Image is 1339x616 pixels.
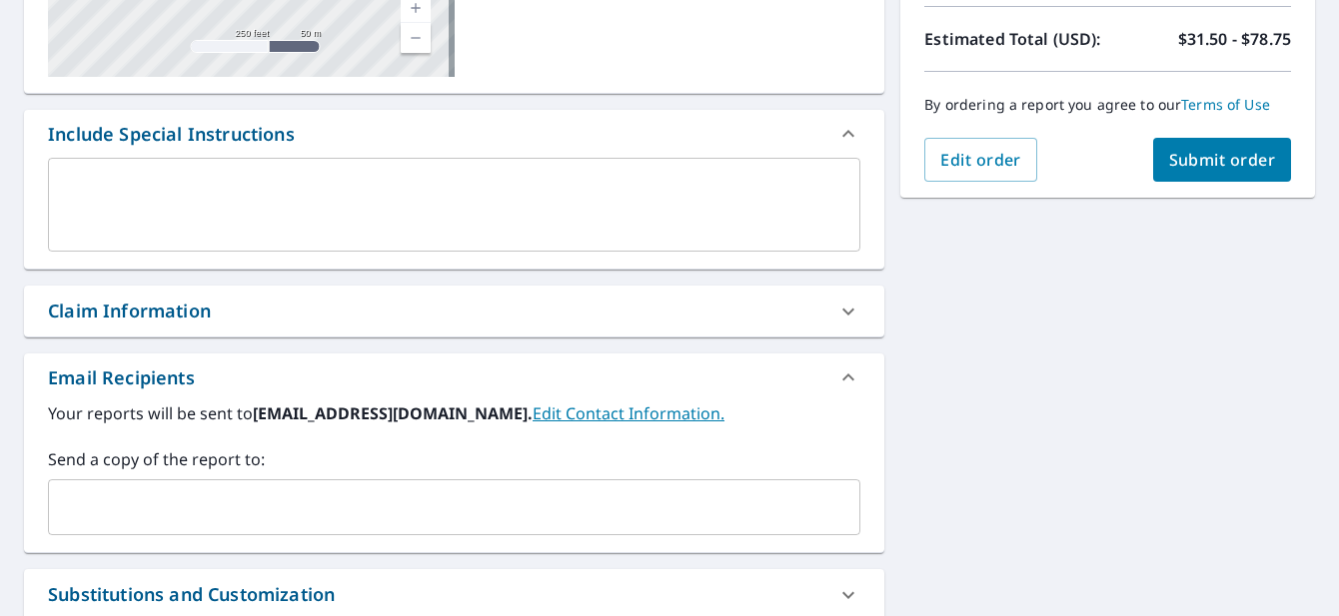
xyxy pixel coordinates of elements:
div: Email Recipients [48,364,195,391]
label: Send a copy of the report to: [48,447,860,471]
label: Your reports will be sent to [48,401,860,425]
p: Estimated Total (USD): [924,27,1107,51]
span: Edit order [940,149,1021,171]
b: [EMAIL_ADDRESS][DOMAIN_NAME]. [253,402,533,424]
div: Include Special Instructions [48,121,295,148]
div: Claim Information [48,298,211,324]
div: Include Special Instructions [24,110,884,158]
div: Claim Information [24,286,884,336]
button: Submit order [1153,138,1292,182]
span: Submit order [1169,149,1276,171]
button: Edit order [924,138,1037,182]
a: Terms of Use [1181,95,1270,114]
p: By ordering a report you agree to our [924,96,1291,114]
div: Substitutions and Customization [48,581,335,608]
a: Current Level 17, Zoom Out [401,23,431,53]
div: Email Recipients [24,353,884,401]
p: $31.50 - $78.75 [1178,27,1291,51]
a: EditContactInfo [533,402,724,424]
